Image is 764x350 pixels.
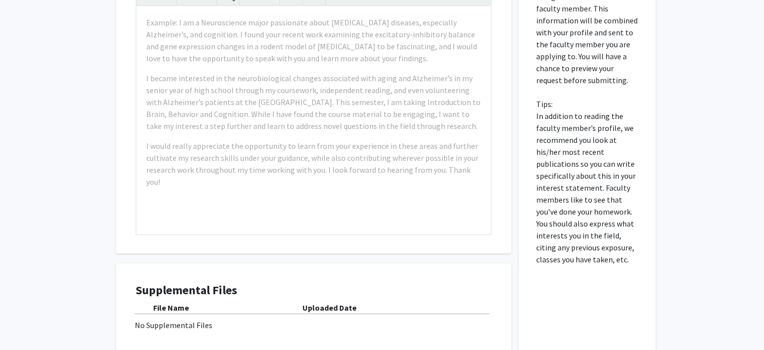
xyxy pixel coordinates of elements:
p: I would really appreciate the opportunity to learn from your experience in these areas and furthe... [146,140,481,188]
p: I became interested in the neurobiological changes associated with aging and Alzheimer’s in my se... [146,72,481,132]
b: File Name [153,303,189,313]
div: No Supplemental Files [135,319,492,331]
iframe: Chat [7,305,42,343]
b: Uploaded Date [302,303,357,313]
div: Note to users with screen readers: Please press Alt+0 or Option+0 to deactivate our accessibility... [136,6,491,234]
h4: Supplemental Files [136,283,491,298]
p: Example: I am a Neuroscience major passionate about [MEDICAL_DATA] diseases, especially Alzheimer... [146,16,481,64]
